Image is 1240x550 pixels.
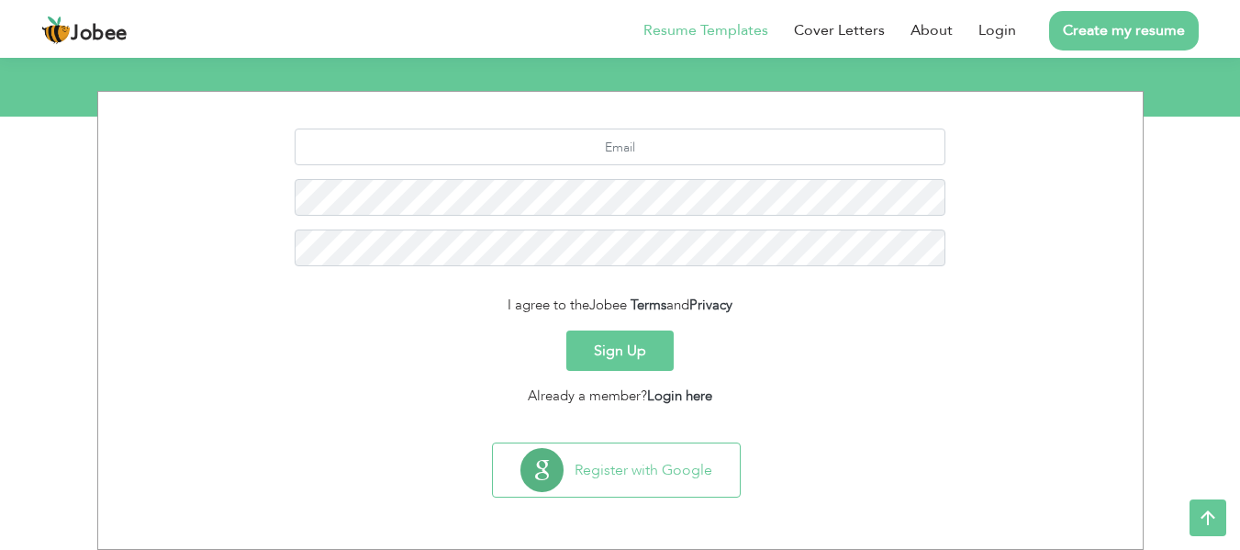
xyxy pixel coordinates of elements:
a: Create my resume [1049,11,1199,51]
button: Sign Up [566,331,674,371]
a: Terms [631,296,666,314]
a: Resume Templates [643,19,768,41]
div: Already a member? [112,386,1129,407]
a: Jobee [41,16,128,45]
button: Register with Google [493,443,740,497]
a: Cover Letters [794,19,885,41]
span: Jobee [589,296,627,314]
a: Login [978,19,1016,41]
img: jobee.io [41,16,71,45]
a: About [910,19,953,41]
a: Login here [647,387,712,405]
input: Email [295,129,945,165]
span: Jobee [71,24,128,44]
div: I agree to the and [112,295,1129,316]
a: Privacy [689,296,732,314]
